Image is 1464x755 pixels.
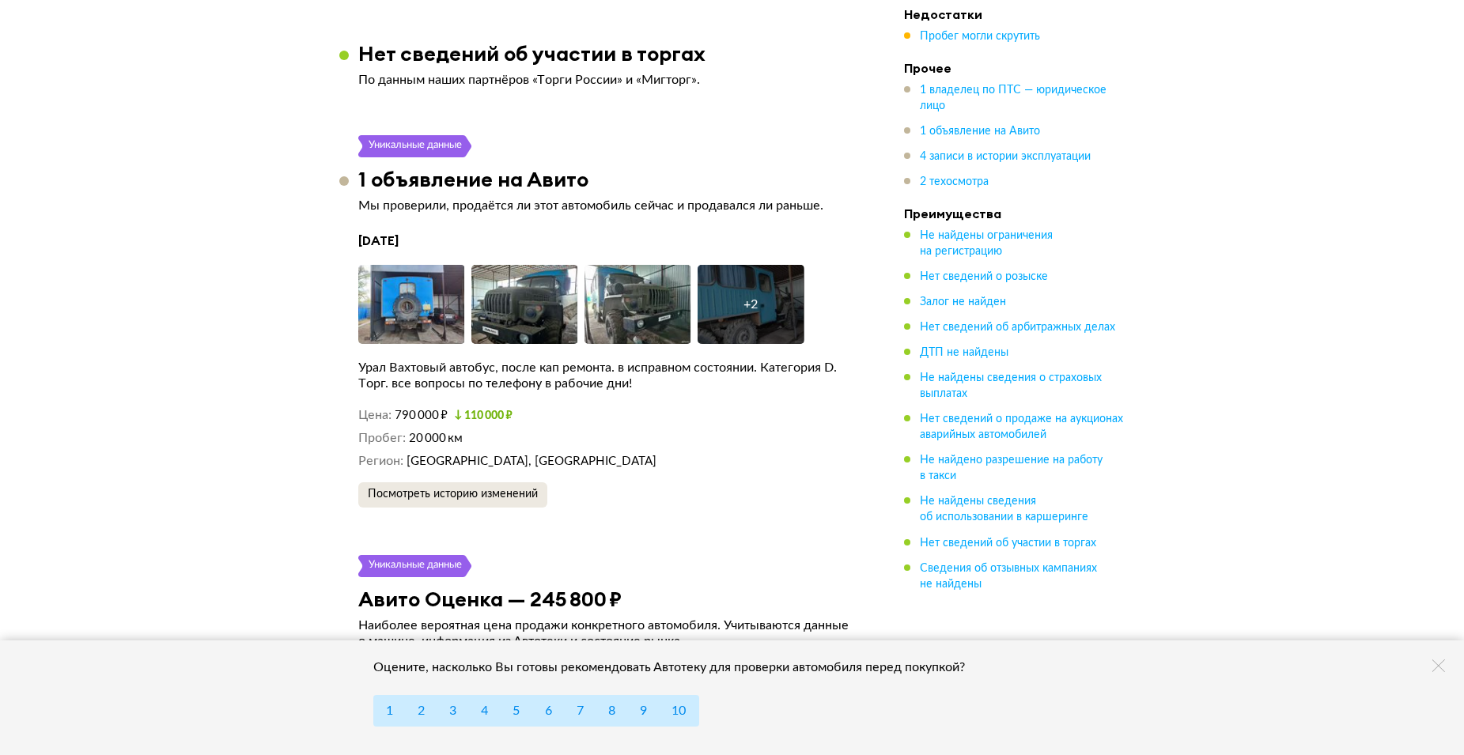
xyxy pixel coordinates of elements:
span: Не найдены ограничения на регистрацию [920,230,1053,257]
button: 4 [468,695,501,727]
h3: Нет сведений об участии в торгах [358,41,706,66]
span: 6 [545,704,552,717]
span: Нет сведений о продаже на аукционах аварийных автомобилей [920,413,1123,440]
span: 4 записи в истории эксплуатации [920,151,1091,162]
button: 3 [437,695,469,727]
button: 2 [405,695,437,727]
span: 10 [671,704,686,717]
p: Мы проверили, продаётся ли этот автомобиль сейчас и продавался ли раньше. [358,198,857,213]
div: + 2 [743,296,758,312]
p: По данным наших партнёров «Торги России» и «Мигторг». [358,72,857,88]
span: Не найдено разрешение на работу в такси [920,455,1103,481]
img: Car Photo [358,265,465,344]
button: Посмотреть историю изменений [358,482,547,508]
span: [GEOGRAPHIC_DATA], [GEOGRAPHIC_DATA] [407,455,656,467]
span: Нет сведений об арбитражных делах [920,322,1115,333]
span: 9 [640,704,647,717]
span: Посмотреть историю изменений [368,489,538,500]
button: 10 [659,695,698,727]
span: 8 [608,704,615,717]
button: 1 [373,695,406,727]
button: 5 [500,695,532,727]
div: Урал Вахтовый автобус, после кап ремонта. в исправном состоянии. Категория D. Торг. все вопросы п... [358,360,857,391]
span: 1 объявление на Авито [920,126,1040,137]
h4: Преимущества [904,206,1125,221]
span: Залог не найден [920,296,1006,308]
dt: Цена [358,407,392,424]
span: Не найдены сведения об использовании в каршеринге [920,496,1088,523]
div: Уникальные данные [368,135,463,157]
h3: 1 объявление на Авито [358,167,588,191]
button: 6 [532,695,565,727]
span: 7 [577,704,584,717]
span: ДТП не найдены [920,347,1008,358]
span: 20 000 км [409,432,463,444]
span: Сведения об отзывных кампаниях не найдены [920,562,1097,589]
span: Нет сведений о розыске [920,271,1048,282]
button: 8 [596,695,628,727]
div: Оцените, насколько Вы готовы рекомендовать Автотеку для проверки автомобиля перед покупкой? [373,659,986,675]
small: 110 000 ₽ [454,410,513,421]
span: 1 владелец по ПТС — юридическое лицо [920,85,1107,111]
span: Нет сведений об участии в торгах [920,537,1096,548]
span: Пробег могли скрутить [920,31,1040,42]
img: Car Photo [584,265,691,344]
span: 2 [418,704,425,717]
h3: Авито Оценка — 245 800 ₽ [358,587,622,611]
h4: [DATE] [358,232,857,249]
dt: Регион [358,453,403,470]
span: 3 [449,704,456,717]
h4: Прочее [904,60,1125,76]
span: Не найдены сведения о страховых выплатах [920,372,1102,399]
span: 4 [481,704,488,717]
img: Car Photo [471,265,578,344]
div: Уникальные данные [368,555,463,577]
span: 1 [386,704,393,717]
p: Наиболее вероятная цена продажи конкретного автомобиля. Учитываются данные о машине, информация и... [358,617,857,649]
span: 5 [513,704,520,717]
span: 2 техосмотра [920,176,989,187]
h4: Недостатки [904,6,1125,22]
button: 7 [564,695,596,727]
button: 9 [627,695,660,727]
dt: Пробег [358,430,406,447]
span: 790 000 ₽ [395,410,448,421]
